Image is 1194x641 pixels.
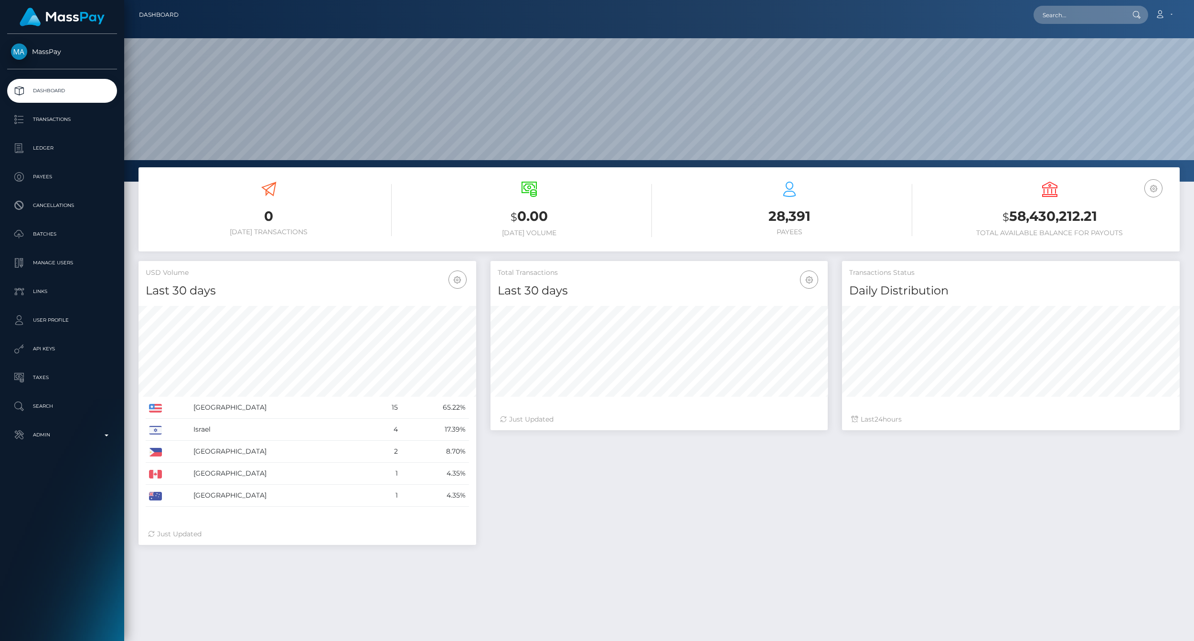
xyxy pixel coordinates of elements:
img: MassPay Logo [20,8,105,26]
h5: Transactions Status [849,268,1173,278]
small: $ [511,210,517,224]
img: US.png [149,404,162,413]
h3: 0 [146,207,392,226]
h5: USD Volume [146,268,469,278]
td: [GEOGRAPHIC_DATA] [190,463,372,485]
p: Links [11,284,113,299]
p: Taxes [11,370,113,385]
a: Cancellations [7,194,117,217]
td: 65.22% [401,397,469,419]
td: 1 [372,485,402,507]
a: User Profile [7,308,117,332]
a: Batches [7,222,117,246]
a: Links [7,280,117,304]
p: Batches [11,227,113,241]
img: CA.png [149,470,162,478]
img: PH.png [149,448,162,456]
p: Manage Users [11,256,113,270]
span: 24 [874,415,883,424]
div: Just Updated [148,529,467,539]
p: Dashboard [11,84,113,98]
td: 2 [372,441,402,463]
td: [GEOGRAPHIC_DATA] [190,441,372,463]
p: API Keys [11,342,113,356]
h3: 28,391 [666,207,912,226]
td: 15 [372,397,402,419]
div: Last hours [852,414,1170,424]
p: Payees [11,170,113,184]
p: Ledger [11,141,113,155]
td: 4 [372,419,402,441]
a: Search [7,394,117,418]
a: Ledger [7,136,117,160]
a: Dashboard [139,5,179,25]
h4: Last 30 days [146,282,469,299]
p: User Profile [11,313,113,327]
img: MassPay [11,43,27,60]
td: Israel [190,419,372,441]
h3: 58,430,212.21 [927,207,1173,227]
img: IL.png [149,426,162,435]
input: Search... [1034,6,1123,24]
a: Transactions [7,108,117,131]
p: Cancellations [11,198,113,213]
img: AU.png [149,492,162,500]
a: Manage Users [7,251,117,275]
h6: Total Available Balance for Payouts [927,229,1173,237]
a: API Keys [7,337,117,361]
a: Dashboard [7,79,117,103]
p: Search [11,399,113,413]
p: Transactions [11,112,113,127]
td: 8.70% [401,441,469,463]
h4: Last 30 days [498,282,821,299]
td: 17.39% [401,419,469,441]
p: Admin [11,428,113,442]
td: 4.35% [401,463,469,485]
td: [GEOGRAPHIC_DATA] [190,397,372,419]
h6: [DATE] Transactions [146,228,392,236]
a: Payees [7,165,117,189]
td: 1 [372,463,402,485]
div: Just Updated [500,414,819,424]
a: Taxes [7,366,117,390]
small: $ [1002,210,1009,224]
span: MassPay [7,47,117,56]
a: Admin [7,423,117,447]
h4: Daily Distribution [849,282,1173,299]
h6: [DATE] Volume [406,229,652,237]
h6: Payees [666,228,912,236]
h5: Total Transactions [498,268,821,278]
td: 4.35% [401,485,469,507]
h3: 0.00 [406,207,652,227]
td: [GEOGRAPHIC_DATA] [190,485,372,507]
